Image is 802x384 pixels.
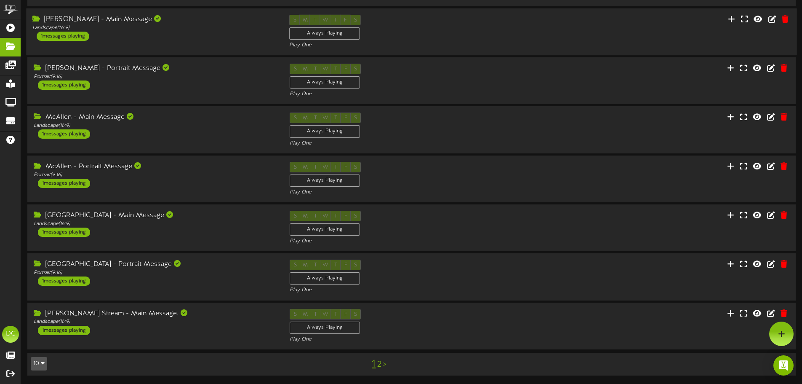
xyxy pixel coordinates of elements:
[34,64,277,73] div: [PERSON_NAME] - Portrait Message
[34,318,277,325] div: Landscape ( 16:9 )
[290,125,360,137] div: Always Playing
[290,175,360,187] div: Always Playing
[290,189,533,196] div: Play One
[34,162,277,172] div: McAllen - Portrait Message
[34,113,277,122] div: McAllen - Main Message
[38,129,90,139] div: 1 messages playing
[38,277,90,286] div: 1 messages playing
[34,73,277,81] div: Portrait ( 9:16 )
[37,32,89,41] div: 1 messages playing
[290,91,533,98] div: Play One
[34,260,277,269] div: [GEOGRAPHIC_DATA] - Portrait Message
[34,220,277,228] div: Landscape ( 16:9 )
[773,355,794,376] div: Open Intercom Messenger
[38,179,90,188] div: 1 messages playing
[290,336,533,343] div: Play One
[377,360,381,369] a: 2
[372,359,376,370] a: 1
[32,15,277,24] div: [PERSON_NAME] - Main Message
[38,326,90,335] div: 1 messages playing
[290,287,533,294] div: Play One
[34,172,277,179] div: Portrait ( 9:16 )
[38,81,90,90] div: 1 messages playing
[290,238,533,245] div: Play One
[290,223,360,236] div: Always Playing
[32,24,277,32] div: Landscape ( 16:9 )
[31,357,47,371] button: 10
[289,27,360,40] div: Always Playing
[290,140,533,147] div: Play One
[34,269,277,277] div: Portrait ( 9:16 )
[34,122,277,129] div: Landscape ( 16:9 )
[290,76,360,89] div: Always Playing
[34,211,277,220] div: [GEOGRAPHIC_DATA] - Main Message
[290,322,360,334] div: Always Playing
[34,309,277,319] div: [PERSON_NAME] Stream - Main Message.
[2,326,19,343] div: DC
[290,272,360,285] div: Always Playing
[383,360,386,369] a: >
[38,228,90,237] div: 1 messages playing
[289,42,533,49] div: Play One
